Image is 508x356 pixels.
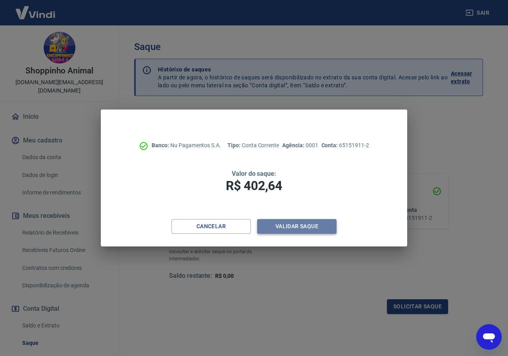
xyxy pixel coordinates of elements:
span: R$ 402,64 [226,178,282,193]
p: Conta Corrente [227,141,279,150]
p: 0001 [282,141,318,150]
button: Validar saque [257,219,337,234]
span: Valor do saque: [232,170,276,177]
span: Agência: [282,142,306,148]
p: 65151911-2 [321,141,369,150]
p: Nu Pagamentos S.A. [152,141,221,150]
button: Cancelar [171,219,251,234]
span: Banco: [152,142,170,148]
iframe: Botão para abrir a janela de mensagens [476,324,502,350]
span: Conta: [321,142,339,148]
span: Tipo: [227,142,242,148]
